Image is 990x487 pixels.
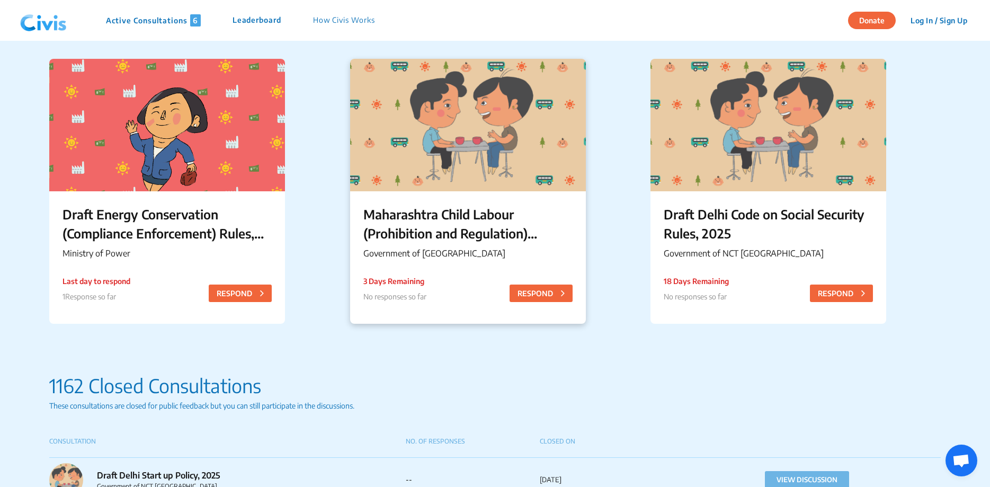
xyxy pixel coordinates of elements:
[540,475,673,485] p: [DATE]
[97,469,344,482] p: Draft Delhi Start up Policy, 2025
[63,291,130,302] p: 1
[363,292,426,301] span: No responses so far
[49,59,285,324] a: Draft Energy Conservation (Compliance Enforcement) Rules, 2025Ministry of PowerLast day to respon...
[363,205,573,243] p: Maharashtra Child Labour (Prohibition and Regulation) (Amendment) Rules, 2025
[63,205,272,243] p: Draft Energy Conservation (Compliance Enforcement) Rules, 2025
[848,14,904,25] a: Donate
[406,475,539,485] p: --
[664,292,727,301] span: No responses so far
[49,371,940,400] p: 1162 Closed Consultations
[49,437,406,446] p: CONSULTATION
[63,247,272,260] p: Ministry of Power
[946,445,977,476] a: Open chat
[16,5,71,37] img: navlogo.png
[540,437,673,446] p: CLOSED ON
[510,285,573,302] button: RESPOND
[106,14,201,26] p: Active Consultations
[664,247,873,260] p: Government of NCT [GEOGRAPHIC_DATA]
[848,12,896,29] button: Donate
[313,14,375,26] p: How Civis Works
[810,285,873,302] button: RESPOND
[650,59,886,324] a: Draft Delhi Code on Social Security Rules, 2025Government of NCT [GEOGRAPHIC_DATA]18 Days Remaini...
[363,276,426,287] p: 3 Days Remaining
[63,276,130,287] p: Last day to respond
[904,12,974,29] button: Log In / Sign Up
[190,14,201,26] span: 6
[664,276,729,287] p: 18 Days Remaining
[363,247,573,260] p: Government of [GEOGRAPHIC_DATA]
[65,292,116,301] span: Response so far
[49,400,940,411] p: These consultations are closed for public feedback but you can still participate in the discussions.
[233,14,281,26] p: Leaderboard
[350,59,586,324] a: Maharashtra Child Labour (Prohibition and Regulation) (Amendment) Rules, 2025Government of [GEOGR...
[209,285,272,302] button: RESPOND
[406,437,539,446] p: NO. OF RESPONSES
[664,205,873,243] p: Draft Delhi Code on Social Security Rules, 2025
